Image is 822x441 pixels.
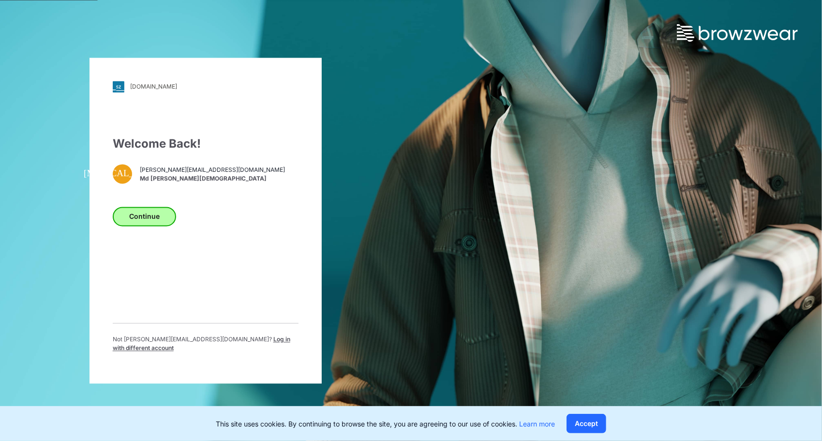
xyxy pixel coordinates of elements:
[140,166,285,175] span: [PERSON_NAME][EMAIL_ADDRESS][DOMAIN_NAME]
[216,419,555,429] p: This site uses cookies. By continuing to browse the site, you are agreeing to our use of cookies.
[519,420,555,428] a: Learn more
[140,175,285,183] span: Md [PERSON_NAME][DEMOGRAPHIC_DATA]
[113,81,124,92] img: svg+xml;base64,PHN2ZyB3aWR0aD0iMjgiIGhlaWdodD0iMjgiIHZpZXdCb3g9IjAgMCAyOCAyOCIgZmlsbD0ibm9uZSIgeG...
[113,335,299,352] p: Not [PERSON_NAME][EMAIL_ADDRESS][DOMAIN_NAME] ?
[677,24,798,42] img: browzwear-logo.73288ffb.svg
[567,414,606,433] button: Accept
[113,81,299,92] a: [DOMAIN_NAME]
[113,207,176,226] button: Continue
[130,83,177,91] div: [DOMAIN_NAME]
[113,135,299,152] div: Welcome Back!
[113,164,132,183] div: [MEDICAL_DATA]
